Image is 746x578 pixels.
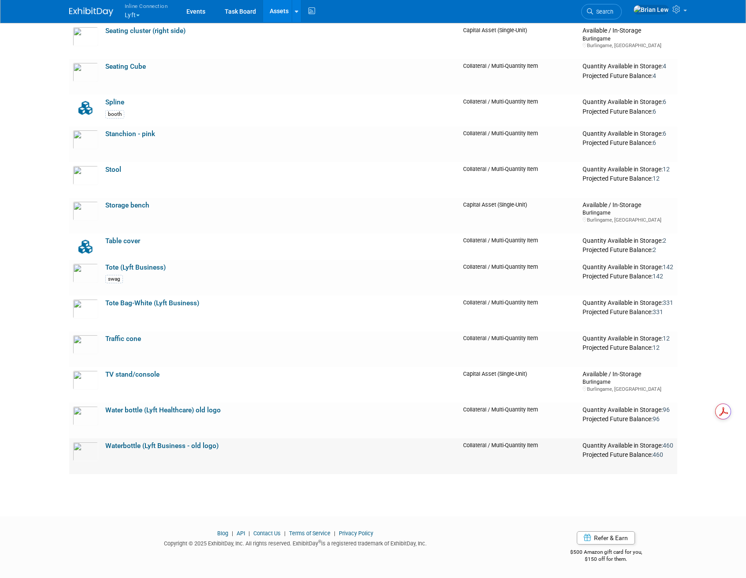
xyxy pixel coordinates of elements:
div: Available / In-Storage [583,201,673,209]
span: 12 [653,175,660,182]
a: Privacy Policy [339,530,373,537]
div: Quantity Available in Storage: [583,263,673,271]
span: 2 [653,246,656,253]
span: 6 [653,108,656,115]
td: Collateral / Multi-Quantity Item [460,331,579,367]
span: | [332,530,338,537]
div: Copyright © 2025 ExhibitDay, Inc. All rights reserved. ExhibitDay is a registered trademark of Ex... [69,537,522,548]
a: Stool [105,166,121,174]
div: Projected Future Balance: [583,106,673,116]
div: Quantity Available in Storage: [583,335,673,343]
div: Burlingame [583,35,673,42]
span: 12 [653,344,660,351]
div: Quantity Available in Storage: [583,299,673,307]
a: Traffic cone [105,335,141,343]
a: Stanchion - pink [105,130,155,138]
td: Collateral / Multi-Quantity Item [460,438,579,474]
div: $150 off for them. [535,556,677,563]
span: 142 [663,263,673,270]
span: 331 [653,308,663,315]
a: Seating cluster (right side) [105,27,186,35]
span: 96 [663,406,670,413]
div: Burlingame, [GEOGRAPHIC_DATA] [583,42,673,49]
span: 460 [663,442,673,449]
a: Waterbottle (Lyft Business - old logo) [105,442,219,450]
span: 331 [663,299,673,306]
div: Available / In-Storage [583,371,673,378]
div: Quantity Available in Storage: [583,130,673,138]
div: Quantity Available in Storage: [583,442,673,450]
span: | [282,530,288,537]
a: Terms of Service [289,530,330,537]
span: 6 [663,130,666,137]
div: Projected Future Balance: [583,342,673,352]
span: Search [593,8,613,15]
div: Projected Future Balance: [583,414,673,423]
div: Projected Future Balance: [583,271,673,281]
td: Collateral / Multi-Quantity Item [460,126,579,162]
div: Burlingame [583,209,673,216]
div: booth [105,110,124,119]
span: 96 [653,415,660,422]
a: API [237,530,245,537]
a: TV stand/console [105,371,160,378]
td: Collateral / Multi-Quantity Item [460,95,579,126]
td: Capital Asset (Single-Unit) [460,367,579,403]
a: Contact Us [253,530,281,537]
span: 460 [653,451,663,458]
a: Blog [217,530,228,537]
span: 6 [663,98,666,105]
span: 4 [663,63,666,70]
div: Projected Future Balance: [583,245,673,254]
span: Inline Connection [125,1,168,11]
div: Projected Future Balance: [583,70,673,80]
td: Collateral / Multi-Quantity Item [460,59,579,95]
div: Quantity Available in Storage: [583,63,673,70]
div: Projected Future Balance: [583,307,673,316]
a: Storage bench [105,201,149,209]
img: Brian Lew [633,5,669,15]
a: Search [581,4,622,19]
img: ExhibitDay [69,7,113,16]
div: Projected Future Balance: [583,173,673,183]
span: 6 [653,139,656,146]
div: Projected Future Balance: [583,137,673,147]
span: | [230,530,235,537]
div: swag [105,275,123,283]
div: Burlingame, [GEOGRAPHIC_DATA] [583,217,673,223]
div: $500 Amazon gift card for you, [535,543,677,563]
a: Seating Cube [105,63,146,70]
div: Available / In-Storage [583,27,673,35]
a: Tote Bag-White (Lyft Business) [105,299,199,307]
td: Collateral / Multi-Quantity Item [460,260,579,296]
span: 12 [663,335,670,342]
div: Burlingame [583,378,673,385]
a: Spline [105,98,124,106]
div: Quantity Available in Storage: [583,237,673,245]
div: Burlingame, [GEOGRAPHIC_DATA] [583,386,673,393]
sup: ® [318,539,321,544]
td: Collateral / Multi-Quantity Item [460,162,579,198]
span: 4 [653,72,656,79]
td: Collateral / Multi-Quantity Item [460,296,579,331]
td: Capital Asset (Single-Unit) [460,198,579,233]
span: 12 [663,166,670,173]
td: Collateral / Multi-Quantity Item [460,233,579,260]
img: Collateral-Icon-2.png [73,98,98,118]
div: Quantity Available in Storage: [583,166,673,174]
span: 2 [663,237,666,244]
td: Capital Asset (Single-Unit) [460,23,579,59]
a: Tote (Lyft Business) [105,263,166,271]
span: | [246,530,252,537]
a: Refer & Earn [577,531,635,545]
a: Water bottle (Lyft Healthcare) old logo [105,406,221,414]
td: Collateral / Multi-Quantity Item [460,403,579,438]
div: Quantity Available in Storage: [583,98,673,106]
img: Collateral-Icon-2.png [73,237,98,256]
a: Table cover [105,237,140,245]
div: Quantity Available in Storage: [583,406,673,414]
div: Projected Future Balance: [583,449,673,459]
span: 142 [653,273,663,280]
